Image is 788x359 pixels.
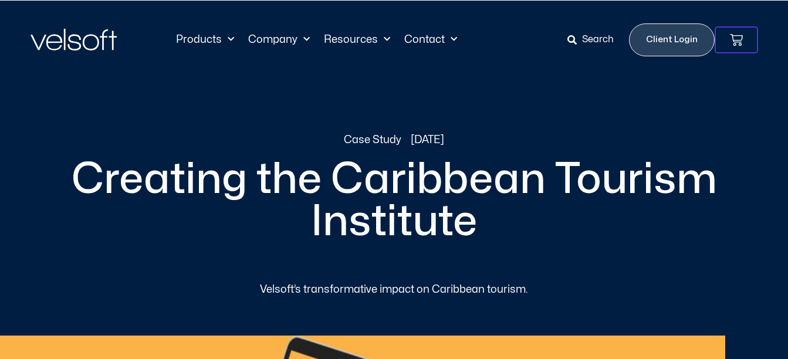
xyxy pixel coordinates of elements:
[646,32,698,48] span: Client Login
[567,30,622,50] a: Search
[317,33,397,46] a: ResourcesMenu Toggle
[241,33,317,46] a: CompanyMenu Toggle
[397,33,464,46] a: ContactMenu Toggle
[31,158,758,243] h2: Creating the Caribbean Tourism Institute
[582,32,614,48] span: Search
[169,33,241,46] a: ProductsMenu Toggle
[344,132,401,148] a: Case Study
[629,23,715,56] a: Client Login
[203,282,586,298] div: Velsoft’s transformative impact on Caribbean tourism.
[411,132,444,148] span: [DATE]
[169,33,464,46] nav: Menu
